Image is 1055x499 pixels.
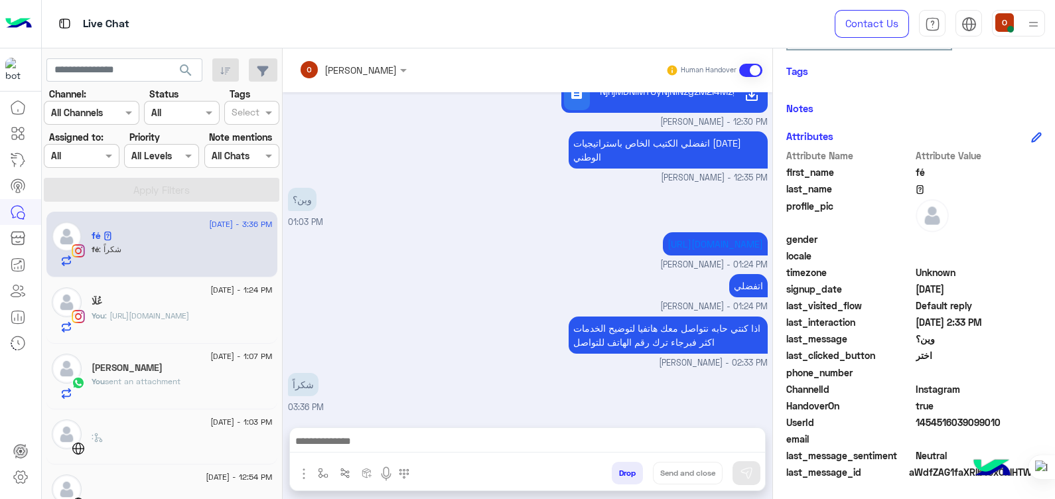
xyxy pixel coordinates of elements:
img: 114004088273201 [5,58,29,82]
button: Apply Filters [44,178,279,202]
span: last_visited_flow [786,299,913,313]
span: [PERSON_NAME] - 01:24 PM [660,259,768,271]
p: 15/9/2025, 12:35 PM [569,131,768,169]
label: Note mentions [209,130,272,144]
label: Channel: [49,87,86,101]
a: [URL][DOMAIN_NAME] [668,238,763,249]
img: hulul-logo.png [969,446,1015,492]
label: Tags [230,87,250,101]
a: descriptionNjhjMDNiMTUyNjNlNzgzM2I4Mzg4NzkyX9mD2YrZgSDYqtit2YLZgiDYp9mU2YLYtdmJINin2LPYqtmB2KfYr9... [561,77,768,113]
img: userImage [995,13,1014,32]
label: Status [149,87,178,101]
span: [DATE] - 12:54 PM [206,471,272,483]
img: profile [1025,16,1042,33]
h6: Notes [786,102,813,114]
span: last_name [786,182,913,196]
span: ChannelId [786,382,913,396]
span: description [569,84,585,100]
img: defaultAdmin.png [52,222,82,251]
span: وين؟ [916,332,1042,346]
span: last_interaction [786,315,913,329]
span: UserId [786,415,913,429]
span: اختر [916,348,1042,362]
span: sent an attachment [105,376,180,386]
span: locale [786,249,913,263]
span: phone_number [786,366,913,380]
img: WebChat [72,442,85,455]
span: email [786,432,913,446]
button: create order [356,462,378,484]
img: send voice note [378,466,394,482]
span: 0 [916,449,1042,463]
span: HandoverOn [786,399,913,413]
img: tab [56,15,73,32]
p: Live Chat [83,15,129,33]
label: Priority [129,130,160,144]
span: fé [916,165,1042,179]
span: 01:03 PM [288,217,323,227]
h5: fé 𓂀 [92,230,112,242]
span: [DATE] - 3:36 PM [209,218,272,230]
img: Instagram [72,310,85,323]
span: Default reply [916,299,1042,313]
button: search [170,58,202,87]
span: null [916,232,1042,246]
span: timezone [786,265,913,279]
img: WhatsApp [72,376,85,390]
img: defaultAdmin.png [52,354,82,384]
span: [DATE] - 1:24 PM [210,284,272,296]
h6: Tags [786,65,1042,77]
span: 03:36 PM [288,402,324,412]
span: search [178,62,194,78]
span: 1454516039099010 [916,415,1042,429]
div: NjhjMDNiMTUyNjNlNzgzM2I4Mzg4NzkyX9mD2YrZgSDYqtit2YLZgiDYp9mU2YLYtdmJINin2LPYqtmB2KfYr9ipINmF2YYg2... [595,79,734,110]
img: create order [362,468,372,478]
p: 15/9/2025, 1:24 PM [729,274,768,297]
p: NjhjMDNiMTUyNjNlNzgzM2I4Mzg4NzkyX9mD2YrZgSDYqtit2YLZgiDYp9mU2YLYtdmJINin2LPYqtmB2KfYr9ipINmF2YYg2... [600,84,729,98]
span: last_message [786,332,913,346]
span: last_clicked_button [786,348,913,362]
button: Trigger scenario [334,462,356,484]
span: Attribute Value [916,149,1042,163]
span: 𓂀 [916,182,1042,196]
img: defaultAdmin.png [916,199,949,232]
span: Attribute Name [786,149,913,163]
span: 8 [916,382,1042,396]
span: You [92,311,105,321]
button: Send and close [653,462,723,484]
img: send message [740,466,753,480]
img: defaultAdmin.png [52,287,82,317]
img: Logo [5,10,32,38]
a: tab [919,10,946,38]
span: You [92,376,105,386]
label: Assigned to: [49,130,104,144]
span: aWdfZAG1faXRlbToxOklHTWVzc2FnZAUlEOjE3ODQxNDYwODYxNzY2MzAwOjM0MDI4MjM2Njg0MTcxMDMwMTI0NDI3NjA4MjA... [909,465,1042,479]
span: first_name [786,165,913,179]
span: [PERSON_NAME] - 01:24 PM [660,301,768,313]
span: last_message_sentiment [786,449,913,463]
img: tab [961,17,977,32]
span: null [916,432,1042,446]
img: defaultAdmin.png [52,419,82,449]
span: 2025-09-15T11:33:16.6246697Z [916,315,1042,329]
p: 15/9/2025, 1:03 PM [288,188,316,211]
img: send attachment [296,466,312,482]
span: https://cdn.prod.website-files.com/68910542505b8eac5afcfcc4/68c03b15263e7833b8388792_%D9%83%D9%8A... [105,311,189,321]
span: [PERSON_NAME] - 02:33 PM [659,357,768,370]
a: Contact Us [835,10,909,38]
span: null [916,366,1042,380]
span: [PERSON_NAME] - 12:35 PM [661,172,768,184]
span: fé [92,244,99,254]
h5: Ola Elshafeey [92,362,163,374]
button: select flow [313,462,334,484]
span: null [916,249,1042,263]
span: true [916,399,1042,413]
button: Drop [612,462,643,484]
img: Trigger scenario [340,468,350,478]
h5: عُلّا [92,296,102,307]
span: last_message_id [786,465,906,479]
p: 15/9/2025, 2:33 PM [569,317,768,354]
img: Instagram [72,244,85,257]
img: select flow [318,468,328,478]
small: Human Handover [681,65,737,76]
